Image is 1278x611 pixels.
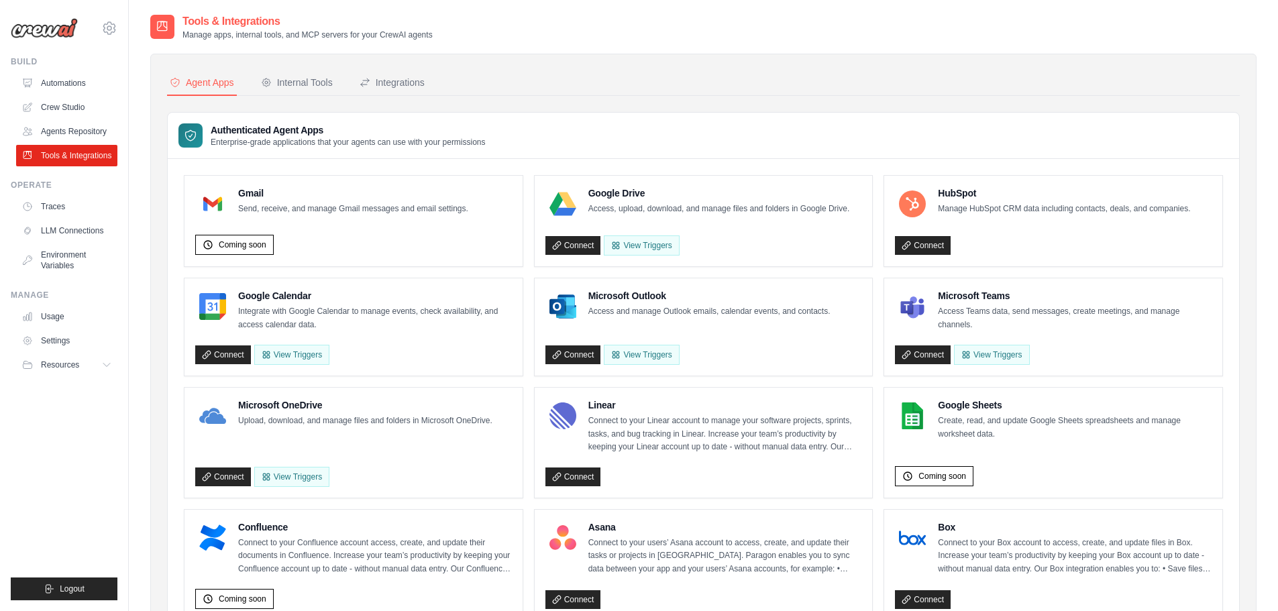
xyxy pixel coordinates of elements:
[211,123,486,137] h3: Authenticated Agent Apps
[895,590,951,609] a: Connect
[238,203,468,216] p: Send, receive, and manage Gmail messages and email settings.
[360,76,425,89] div: Integrations
[238,186,468,200] h4: Gmail
[219,594,266,604] span: Coming soon
[588,305,831,319] p: Access and manage Outlook emails, calendar events, and contacts.
[16,306,117,327] a: Usage
[588,186,850,200] h4: Google Drive
[16,196,117,217] a: Traces
[199,402,226,429] img: Microsoft OneDrive Logo
[895,236,951,255] a: Connect
[16,121,117,142] a: Agents Repository
[254,467,329,487] : View Triggers
[938,537,1212,576] p: Connect to your Box account to access, create, and update files in Box. Increase your team’s prod...
[195,467,251,486] a: Connect
[588,520,862,534] h4: Asana
[238,305,512,331] p: Integrate with Google Calendar to manage events, check availability, and access calendar data.
[41,359,79,370] span: Resources
[195,345,251,364] a: Connect
[16,72,117,94] a: Automations
[16,145,117,166] a: Tools & Integrations
[549,293,576,320] img: Microsoft Outlook Logo
[938,398,1212,412] h4: Google Sheets
[261,76,333,89] div: Internal Tools
[11,180,117,190] div: Operate
[211,137,486,148] p: Enterprise-grade applications that your agents can use with your permissions
[199,293,226,320] img: Google Calendar Logo
[549,402,576,429] img: Linear Logo
[167,70,237,96] button: Agent Apps
[549,190,576,217] img: Google Drive Logo
[199,190,226,217] img: Gmail Logo
[938,305,1212,331] p: Access Teams data, send messages, create meetings, and manage channels.
[238,289,512,302] h4: Google Calendar
[938,414,1212,441] p: Create, read, and update Google Sheets spreadsheets and manage worksheet data.
[182,13,433,30] h2: Tools & Integrations
[549,524,576,551] img: Asana Logo
[258,70,335,96] button: Internal Tools
[11,290,117,300] div: Manage
[16,244,117,276] a: Environment Variables
[588,398,862,412] h4: Linear
[899,190,926,217] img: HubSpot Logo
[545,467,601,486] a: Connect
[199,524,226,551] img: Confluence Logo
[588,537,862,576] p: Connect to your users’ Asana account to access, create, and update their tasks or projects in [GE...
[545,590,601,609] a: Connect
[918,471,966,482] span: Coming soon
[604,345,679,365] : View Triggers
[588,289,831,302] h4: Microsoft Outlook
[545,345,601,364] a: Connect
[170,76,234,89] div: Agent Apps
[899,293,926,320] img: Microsoft Teams Logo
[588,414,862,454] p: Connect to your Linear account to manage your software projects, sprints, tasks, and bug tracking...
[604,235,679,256] : View Triggers
[545,236,601,255] a: Connect
[16,354,117,376] button: Resources
[938,203,1190,216] p: Manage HubSpot CRM data including contacts, deals, and companies.
[182,30,433,40] p: Manage apps, internal tools, and MCP servers for your CrewAI agents
[238,520,512,534] h4: Confluence
[11,18,78,38] img: Logo
[899,524,926,551] img: Box Logo
[11,577,117,600] button: Logout
[357,70,427,96] button: Integrations
[588,203,850,216] p: Access, upload, download, and manage files and folders in Google Drive.
[954,345,1029,365] : View Triggers
[238,398,492,412] h4: Microsoft OneDrive
[938,186,1190,200] h4: HubSpot
[16,330,117,351] a: Settings
[60,584,85,594] span: Logout
[895,345,951,364] a: Connect
[16,220,117,241] a: LLM Connections
[238,414,492,428] p: Upload, download, and manage files and folders in Microsoft OneDrive.
[11,56,117,67] div: Build
[899,402,926,429] img: Google Sheets Logo
[219,239,266,250] span: Coming soon
[254,345,329,365] button: View Triggers
[938,520,1212,534] h4: Box
[238,537,512,576] p: Connect to your Confluence account access, create, and update their documents in Confluence. Incr...
[16,97,117,118] a: Crew Studio
[938,289,1212,302] h4: Microsoft Teams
